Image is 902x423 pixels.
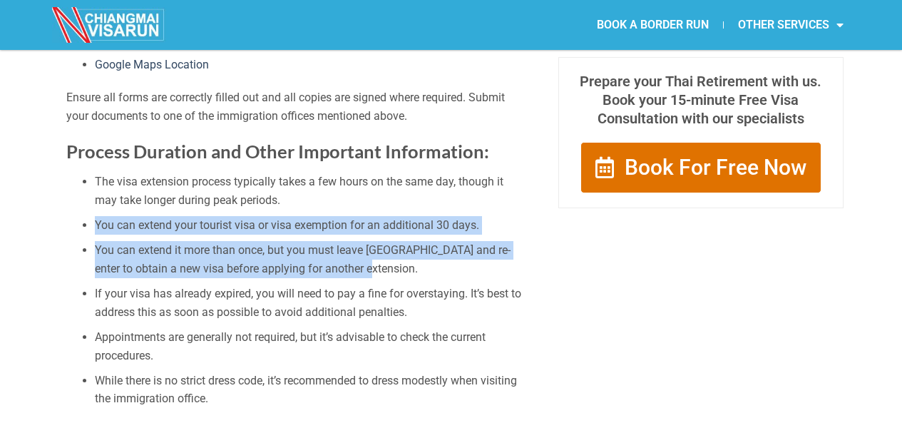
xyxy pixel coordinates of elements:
nav: Menu [451,9,858,41]
li: While there is no strict dress code, it’s recommended to dress modestly when visiting the immigra... [95,372,523,408]
a: BOOK A BORDER RUN [583,9,723,41]
strong: Process Duration and Other Important Information: [66,141,489,162]
li: Appointments are generally not required, but it’s advisable to check the current procedures. [95,328,523,365]
a: Google Maps Location [95,58,209,71]
span: Book For Free Now [625,157,806,178]
li: You can extend your tourist visa or visa exemption for an additional 30 days. [95,216,523,235]
li: You can extend it more than once, but you must leave [GEOGRAPHIC_DATA] and re-enter to obtain a n... [95,241,523,277]
p: Ensure all forms are correctly filled out and all copies are signed where required. Submit your d... [66,88,523,125]
li: The visa extension process typically takes a few hours on the same day, though it may take longer... [95,173,523,209]
a: OTHER SERVICES [724,9,858,41]
li: If your visa has already expired, you will need to pay a fine for overstaying. It’s best to addre... [95,285,523,321]
a: Book For Free Now [580,142,821,193]
p: Prepare your Thai Retirement with us. Book your 15-minute Free Visa Consultation with our special... [573,72,829,128]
